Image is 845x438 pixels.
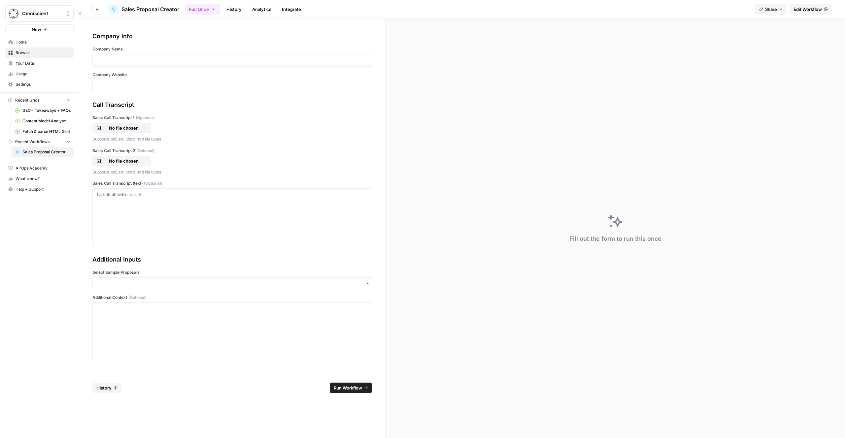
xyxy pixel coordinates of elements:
[330,383,372,393] button: Run Workflow
[16,186,71,192] span: Help + Support
[12,126,74,137] a: Fetch & parse HTML Grid
[92,148,372,154] label: Sales Call Transcript 2
[5,47,74,58] a: Browse
[22,108,71,113] span: GEO - Takeaways + FAQs
[12,116,74,126] a: Content Model Analyser + International
[92,180,372,186] label: Sales Call Transcript (text)
[144,180,162,186] span: (Optional)
[5,24,74,34] button: New
[92,295,372,300] label: Additional Context
[128,295,147,300] span: (Optional)
[92,136,372,142] p: Supports .pdf, .txt, .docx, .md file types
[12,147,74,157] a: Sales Proposal Creator
[16,60,71,66] span: Your Data
[248,4,275,15] a: Analytics
[136,115,154,121] span: (Optional)
[92,100,372,109] div: Call Transcript
[5,163,74,173] a: AirOps Academy
[5,184,74,195] button: Help + Support
[790,4,832,15] a: Edit Workflow
[222,4,246,15] a: History
[92,72,372,78] label: Company Website
[5,173,74,184] button: What's new?
[92,32,372,41] div: Company Info
[16,81,71,87] span: Settings
[22,118,71,124] span: Content Model Analyser + International
[15,139,50,145] span: Recent Workflows
[5,137,74,147] button: Recent Workflows
[103,158,145,164] p: No file chosen
[16,71,71,77] span: Usage
[92,123,151,133] button: No file chosen
[22,149,71,155] span: Sales Proposal Creator
[108,4,179,15] a: Sales Proposal Creator
[16,165,71,171] span: AirOps Academy
[569,234,661,243] div: Fill out the form to run this once
[5,79,74,90] a: Settings
[794,6,822,13] span: Edit Workflow
[5,58,74,69] a: Your Data
[121,5,179,13] span: Sales Proposal Creator
[765,6,777,13] span: Share
[5,69,74,79] a: Usage
[103,125,145,131] p: No file chosen
[15,97,39,103] span: Recent Grids
[16,50,71,56] span: Browse
[92,156,151,166] button: No file chosen
[755,4,787,15] button: Share
[16,39,71,45] span: Home
[92,383,121,393] button: History
[185,4,220,15] button: Run Once
[92,115,372,121] label: Sales Call Transcript 1
[22,129,71,135] span: Fetch & parse HTML Grid
[8,8,19,19] img: Omniscient Logo
[12,105,74,116] a: GEO - Takeaways + FAQs
[22,10,62,17] span: Omniscient
[136,148,154,154] span: (Optional)
[92,255,372,264] div: Additional Inputs
[92,169,372,175] p: Supports .pdf, .txt, .docx, .md file types
[334,385,362,391] span: Run Workflow
[5,5,74,22] button: Workspace: Omniscient
[6,174,73,184] div: What's new?
[92,46,372,52] label: Company Name
[5,37,74,47] a: Home
[92,269,372,275] label: Select Sample Proposals
[96,385,112,391] span: History
[5,95,74,105] button: Recent Grids
[278,4,305,15] a: Integrate
[32,26,41,33] span: New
